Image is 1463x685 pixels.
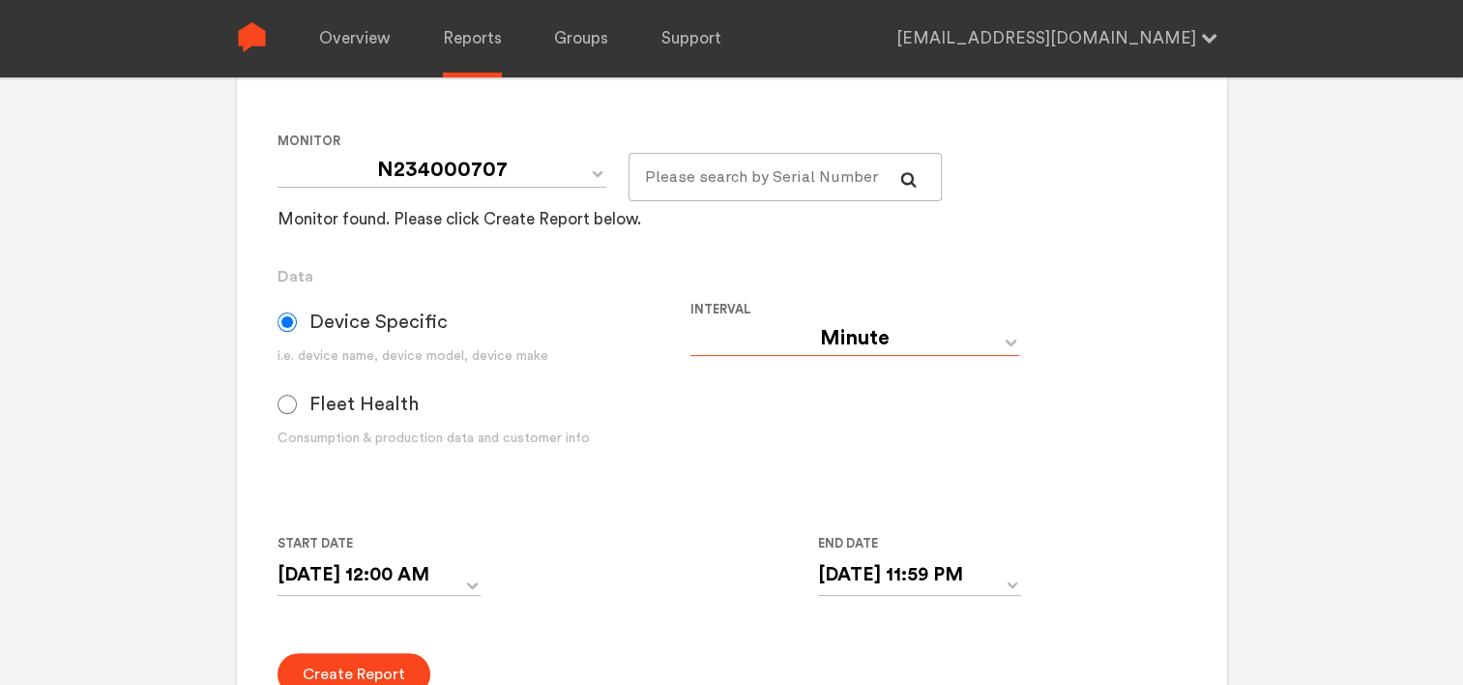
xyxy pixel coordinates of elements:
label: For large monitor counts [629,130,927,153]
span: Fleet Health [309,393,419,416]
label: Monitor [278,130,613,153]
input: Please search by Serial Number [629,153,943,201]
label: Interval [690,298,1088,321]
div: i.e. device name, device model, device make [278,346,690,367]
label: Start Date [278,532,465,555]
div: Monitor found. Please click Create Report below. [278,208,641,231]
input: Fleet Health [278,395,297,414]
label: End Date [818,532,1006,555]
span: Device Specific [309,311,448,334]
img: Sense Logo [237,22,267,52]
input: Device Specific [278,313,297,332]
div: Consumption & production data and customer info [278,429,690,449]
h3: Data [278,265,1185,288]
